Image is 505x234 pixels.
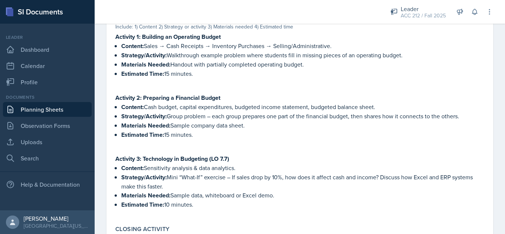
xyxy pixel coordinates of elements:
[121,42,144,50] strong: Content:
[3,151,92,166] a: Search
[121,69,164,78] strong: Estimated Time:
[121,51,484,60] p: Walkthrough example problem where students fill in missing pieces of an operating budget.
[401,12,446,20] div: ACC 212 / Fall 2025
[121,130,484,139] p: 15 minutes.
[121,191,484,200] p: Sample data, whiteboard or Excel demo.
[121,121,484,130] p: Sample company data sheet.
[121,69,484,78] p: 15 minutes.
[121,121,170,130] strong: Materials Needed:
[121,112,484,121] p: Group problem – each group prepares one part of the financial budget, then shares how it connects...
[121,200,164,209] strong: Estimated Time:
[115,23,484,31] div: Include: 1) Content 2) Strategy or activity 3) Materials needed 4) Estimated time
[3,177,92,192] div: Help & Documentation
[115,155,229,163] strong: Activity 3: Technology in Budgeting (LO 7.7)
[3,118,92,133] a: Observation Forms
[3,135,92,149] a: Uploads
[121,163,484,173] p: Sensitivity analysis & data analytics.
[115,33,221,41] strong: Activity 1: Building an Operating Budget
[3,58,92,73] a: Calendar
[121,173,167,182] strong: Strategy/Activity:
[121,173,484,191] p: Mini “What-If” exercise – If sales drop by 10%, how does it affect cash and income? Discuss how E...
[3,75,92,89] a: Profile
[121,164,144,172] strong: Content:
[3,42,92,57] a: Dashboard
[121,103,144,111] strong: Content:
[121,41,484,51] p: Sales → Cash Receipts → Inventory Purchases → Selling/Administrative.
[121,191,170,200] strong: Materials Needed:
[121,102,484,112] p: Cash budget, capital expenditures, budgeted income statement, budgeted balance sheet.
[24,215,89,222] div: [PERSON_NAME]
[121,112,167,121] strong: Strategy/Activity:
[121,200,484,209] p: 10 minutes.
[3,102,92,117] a: Planning Sheets
[115,225,169,233] label: Closing Activity
[3,94,92,101] div: Documents
[121,60,170,69] strong: Materials Needed:
[115,94,220,102] strong: Activity 2: Preparing a Financial Budget
[121,51,167,60] strong: Strategy/Activity:
[121,130,164,139] strong: Estimated Time:
[401,4,446,13] div: Leader
[121,60,484,69] p: Handout with partially completed operating budget.
[24,222,89,230] div: [GEOGRAPHIC_DATA][US_STATE] in [GEOGRAPHIC_DATA]
[3,34,92,41] div: Leader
